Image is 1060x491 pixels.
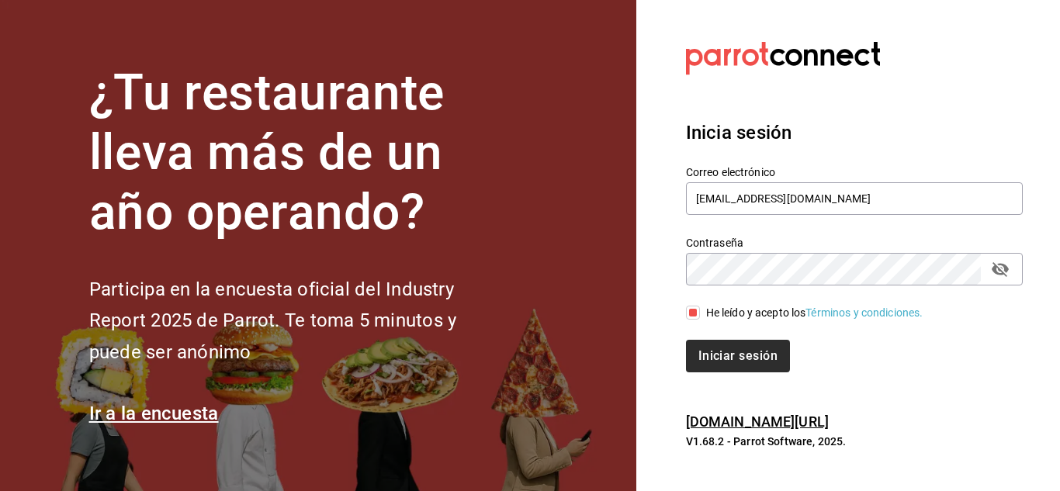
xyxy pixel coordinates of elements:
h3: Inicia sesión [686,119,1023,147]
a: Ir a la encuesta [89,403,219,424]
button: passwordField [987,256,1013,282]
label: Correo electrónico [686,167,1023,178]
a: [DOMAIN_NAME][URL] [686,413,829,430]
a: Términos y condiciones. [805,306,923,319]
input: Ingresa tu correo electrónico [686,182,1023,215]
h1: ¿Tu restaurante lleva más de un año operando? [89,64,508,242]
label: Contraseña [686,237,1023,248]
h2: Participa en la encuesta oficial del Industry Report 2025 de Parrot. Te toma 5 minutos y puede se... [89,274,508,368]
button: Iniciar sesión [686,340,790,372]
p: V1.68.2 - Parrot Software, 2025. [686,434,1023,449]
div: He leído y acepto los [706,305,923,321]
